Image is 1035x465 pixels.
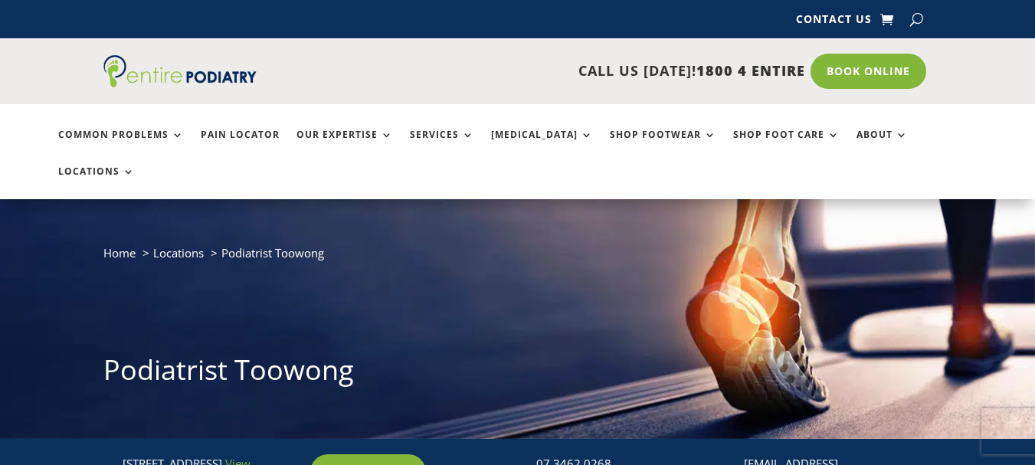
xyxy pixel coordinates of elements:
[103,243,932,274] nav: breadcrumb
[103,351,932,397] h1: Podiatrist Toowong
[103,55,257,87] img: logo (1)
[410,129,474,162] a: Services
[610,129,716,162] a: Shop Footwear
[696,61,805,80] span: 1800 4 ENTIRE
[292,61,805,81] p: CALL US [DATE]!
[58,129,184,162] a: Common Problems
[296,129,393,162] a: Our Expertise
[103,75,257,90] a: Entire Podiatry
[103,245,136,260] a: Home
[153,245,204,260] a: Locations
[58,166,135,199] a: Locations
[811,54,926,89] a: Book Online
[796,14,872,31] a: Contact Us
[733,129,840,162] a: Shop Foot Care
[221,245,324,260] span: Podiatrist Toowong
[201,129,280,162] a: Pain Locator
[856,129,908,162] a: About
[491,129,593,162] a: [MEDICAL_DATA]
